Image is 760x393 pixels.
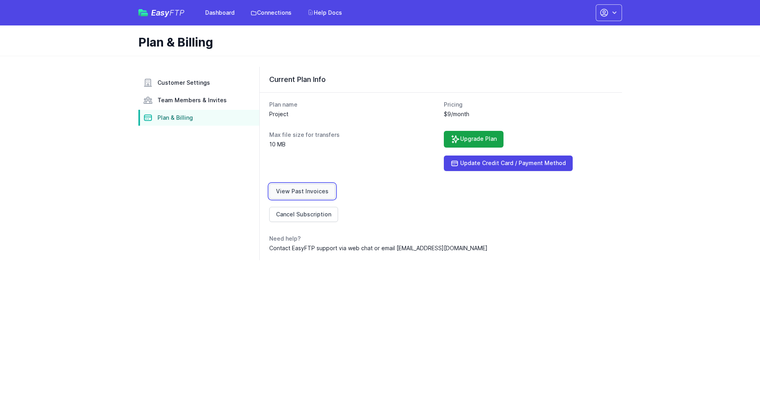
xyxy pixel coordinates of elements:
[169,8,185,18] span: FTP
[269,75,612,84] h3: Current Plan Info
[138,110,259,126] a: Plan & Billing
[151,9,185,17] span: Easy
[269,235,612,243] dt: Need help?
[200,6,239,20] a: Dashboard
[444,131,503,148] a: Upgrade Plan
[138,9,185,17] a: EasyFTP
[157,96,227,104] span: Team Members & Invites
[138,75,259,91] a: Customer Settings
[246,6,296,20] a: Connections
[269,110,438,118] dd: Project
[138,92,259,108] a: Team Members & Invites
[138,35,616,49] h1: Plan & Billing
[444,110,612,118] dd: $9/month
[269,140,438,148] dd: 10 MB
[444,101,612,109] dt: Pricing
[157,79,210,87] span: Customer Settings
[269,184,335,199] a: View Past Invoices
[269,131,438,139] dt: Max file size for transfers
[269,207,338,222] a: Cancel Subscription
[138,9,148,16] img: easyftp_logo.png
[269,101,438,109] dt: Plan name
[444,156,573,171] a: Update Credit Card / Payment Method
[303,6,347,20] a: Help Docs
[269,244,612,252] dd: Contact EasyFTP support via web chat or email [EMAIL_ADDRESS][DOMAIN_NAME]
[157,114,193,122] span: Plan & Billing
